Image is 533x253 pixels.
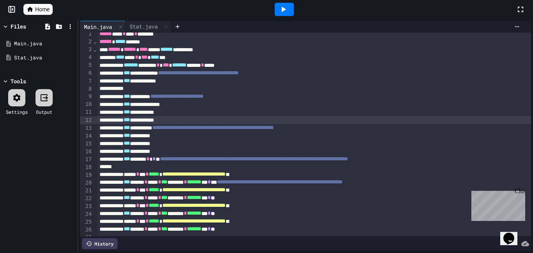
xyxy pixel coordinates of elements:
div: 7 [80,77,93,85]
div: 23 [80,203,93,210]
div: 22 [80,195,93,203]
div: Output [36,108,52,115]
div: Main.java [14,40,75,48]
div: 24 [80,210,93,218]
div: Settings [6,108,28,115]
div: 20 [80,179,93,187]
div: Stat.java [126,21,171,32]
div: 14 [80,132,93,140]
span: Fold line [93,38,97,45]
div: 11 [80,108,93,116]
div: 5 [80,61,93,69]
div: 8 [80,85,93,93]
div: 2 [80,38,93,46]
div: 4 [80,54,93,61]
iframe: chat widget [468,188,525,221]
div: Main.java [80,21,126,32]
div: Stat.java [126,22,162,31]
div: History [82,238,117,249]
div: 12 [80,117,93,124]
div: 6 [80,69,93,77]
div: 19 [80,171,93,179]
div: 9 [80,93,93,100]
div: 3 [80,46,93,54]
div: 1 [80,30,93,38]
div: 13 [80,124,93,132]
span: Fold line [93,46,97,52]
div: Tools [11,77,26,85]
div: 18 [80,163,93,171]
iframe: chat widget [500,222,525,245]
div: 10 [80,100,93,108]
div: 16 [80,148,93,156]
span: Home [35,5,50,13]
div: 17 [80,156,93,163]
div: 25 [80,218,93,226]
div: 26 [80,226,93,234]
a: Home [23,4,53,15]
div: 27 [80,234,93,242]
div: 15 [80,140,93,148]
div: Main.java [80,23,116,31]
div: 21 [80,187,93,195]
div: Chat with us now!Close [3,3,54,50]
div: Stat.java [14,54,75,62]
div: Files [11,22,26,31]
